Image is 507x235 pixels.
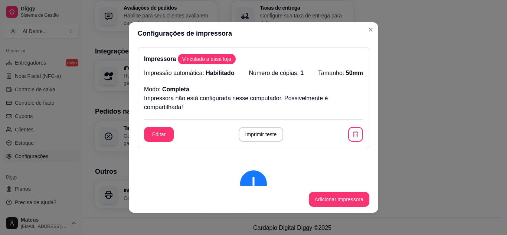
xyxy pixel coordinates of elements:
[240,170,267,197] span: exclamation-circle
[144,127,174,142] button: Editar
[144,94,363,112] p: Impressora não está configurada nesse computador. Possivelmente é compartilhada!
[206,70,234,76] span: Habilitado
[144,54,363,64] p: Impressora
[144,85,189,94] p: Modo:
[365,24,377,36] button: Close
[318,69,363,78] p: Tamanho:
[309,192,370,207] button: Adicionar impressora
[144,69,235,78] p: Impressão automática:
[300,70,304,76] span: 1
[346,70,363,76] span: 50mm
[179,55,234,63] span: Vinculado a essa loja
[129,22,378,45] header: Configurações de impressora
[162,86,189,92] span: Completa
[239,127,284,142] button: Imprimir teste
[249,69,304,78] p: Número de cópias:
